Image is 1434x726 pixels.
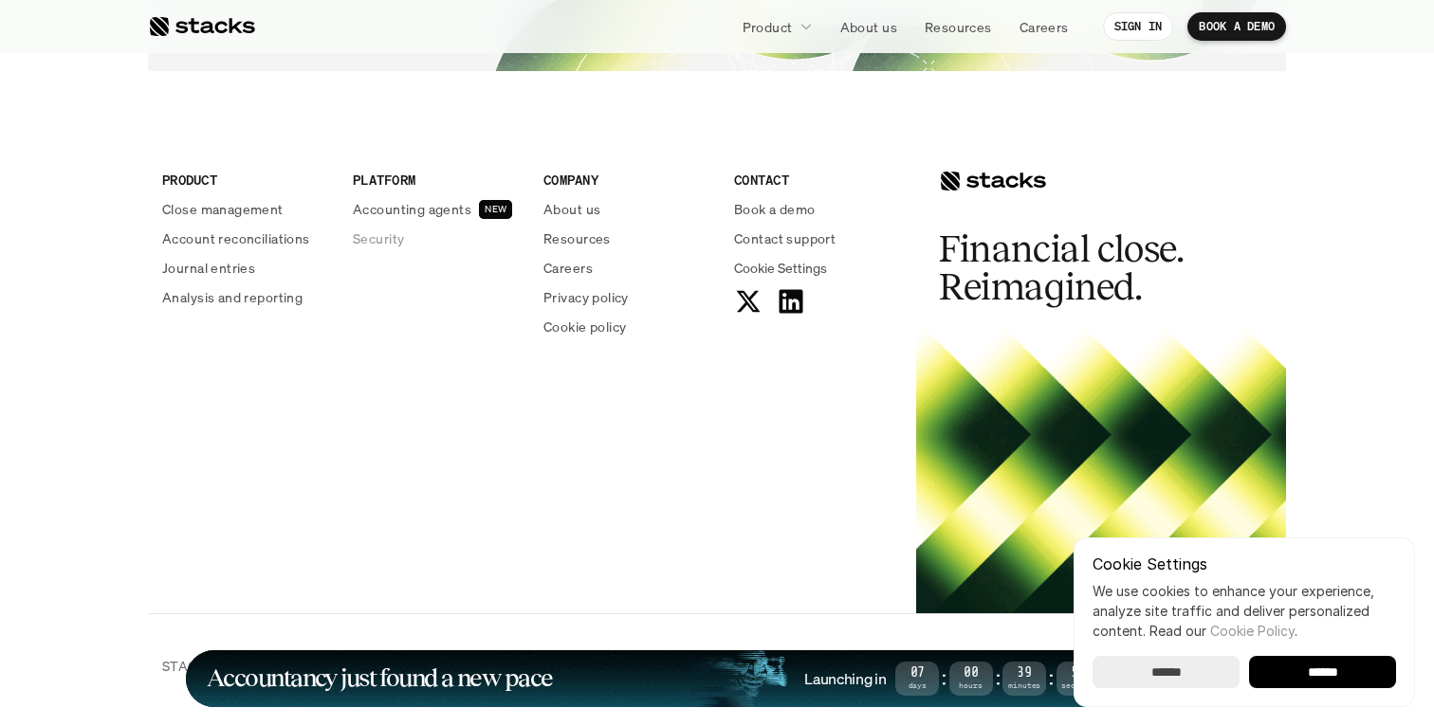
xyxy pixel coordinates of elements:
p: COMPANY [543,170,711,190]
p: Security [353,228,404,248]
a: Careers [543,258,711,278]
p: Privacy policy [543,287,629,307]
p: About us [543,199,600,219]
a: Close management [162,199,330,219]
span: 07 [895,668,939,679]
p: Book a demo [734,199,816,219]
span: Seconds [1057,682,1100,689]
p: Cookie policy [543,317,626,336]
a: Journal entries [162,258,330,278]
p: About us [840,17,897,37]
span: Minutes [1002,682,1046,689]
p: BOOK A DEMO [1199,20,1275,33]
p: Resources [925,17,992,37]
span: Read our . [1149,623,1297,639]
p: We use cookies to enhance your experience, analyze site traffic and deliver personalized content. [1093,581,1396,641]
a: Cookie Policy [1210,623,1295,639]
h2: NEW [485,204,506,215]
a: Accountancy just found a new paceLaunching in07Days:00Hours:39Minutes:57SecondsLEARN MORE [186,650,1248,707]
span: 39 [1002,668,1046,679]
p: Cookie Settings [1093,556,1396,572]
span: Days [895,682,939,689]
a: About us [543,199,711,219]
strong: : [1046,667,1056,689]
p: Resources [543,228,611,248]
span: 00 [949,668,993,679]
a: Book a demo [734,199,902,219]
p: PLATFORM [353,170,521,190]
a: Privacy Policy [224,439,307,452]
p: Close management [162,199,284,219]
a: About us [829,9,909,44]
a: Privacy policy [543,287,711,307]
span: Hours [949,682,993,689]
a: Accounting agentsNEW [353,199,521,219]
p: Product [743,17,793,37]
a: Cookie policy [543,317,711,336]
p: Account reconciliations [162,228,310,248]
a: Account reconciliations [162,228,330,248]
h2: Financial close. Reimagined. [939,230,1223,306]
span: Cookie Settings [734,258,827,278]
p: Journal entries [162,258,255,278]
p: SIGN IN [1114,20,1163,33]
p: Careers [543,258,593,278]
h1: Accountancy just found a new pace [207,667,553,689]
a: SIGN IN [1103,12,1174,41]
h4: Launching in [804,668,886,689]
a: BOOK A DEMO [1187,12,1286,41]
a: Resources [913,9,1003,44]
span: 57 [1057,668,1100,679]
strong: : [939,667,948,689]
p: CONTACT [734,170,902,190]
p: Contact support [734,228,836,248]
p: Accounting agents [353,199,471,219]
p: Careers [1020,17,1069,37]
p: Analysis and reporting [162,287,303,307]
a: Careers [1008,9,1080,44]
a: Resources [543,228,711,248]
strong: : [993,667,1002,689]
a: Security [353,228,521,248]
p: PRODUCT [162,170,330,190]
a: Analysis and reporting [162,287,330,307]
button: Cookie Trigger [734,258,827,278]
a: Contact support [734,228,902,248]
